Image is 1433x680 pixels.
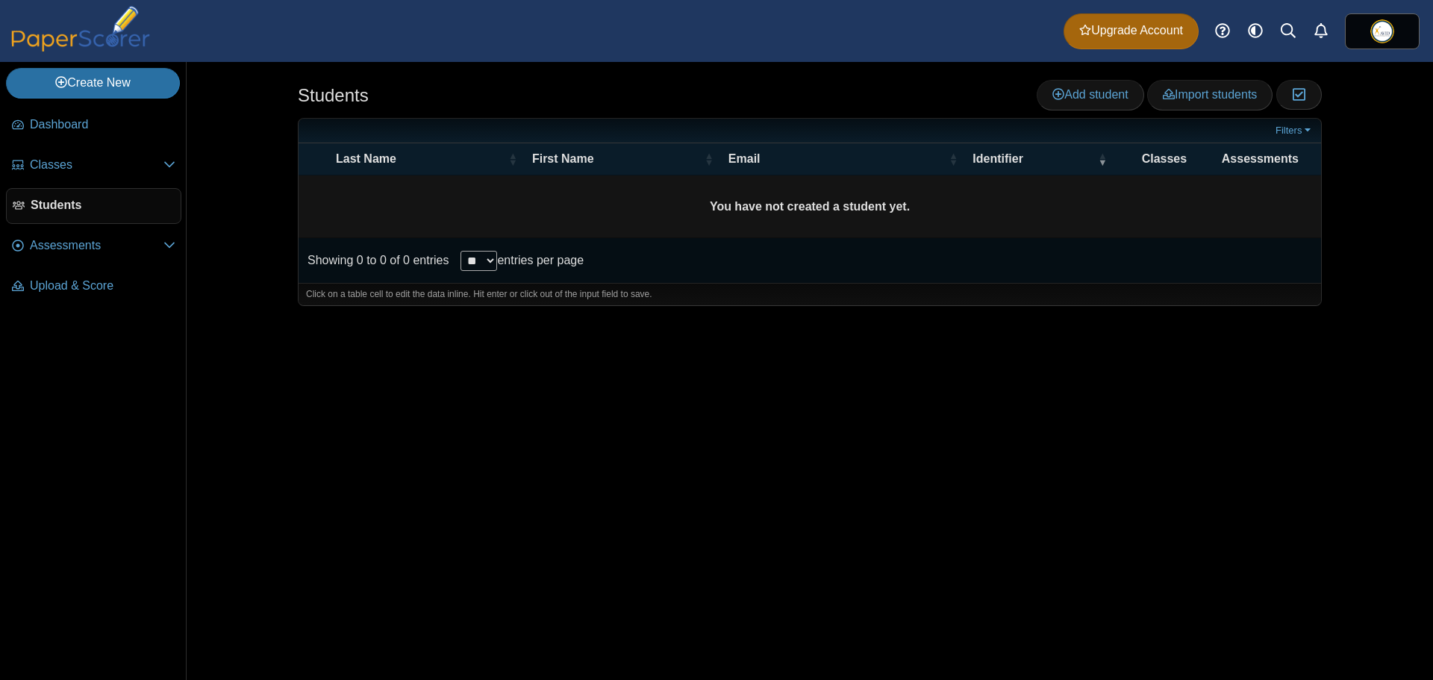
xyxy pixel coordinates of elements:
div: Showing 0 to 0 of 0 entries [299,238,449,283]
span: Assessments [1222,151,1299,167]
a: Assessments [6,228,181,264]
span: First Name [532,151,702,167]
span: Email : Activate to sort [949,152,958,166]
a: Add student [1037,80,1143,110]
span: Assessments [30,237,163,254]
span: Upload & Score [30,278,175,294]
span: Upgrade Account [1079,22,1183,39]
a: Filters [1272,123,1317,138]
a: Create New [6,68,180,98]
img: PaperScorer [6,6,155,52]
span: Classes [30,157,163,173]
span: Nicholas Ebner [1370,19,1394,43]
a: PaperScorer [6,41,155,54]
span: Identifier [972,151,1095,167]
div: Click on a table cell to edit the data inline. Hit enter or click out of the input field to save. [299,283,1321,305]
span: Add student [1052,88,1128,101]
b: You have not created a student yet. [710,200,910,213]
a: Students [6,188,181,224]
a: Dashboard [6,107,181,143]
label: entries per page [497,254,584,266]
span: Last Name [336,151,505,167]
a: Upload & Score [6,269,181,305]
span: First Name : Activate to sort [705,152,714,166]
a: Classes [6,148,181,184]
a: ps.RAZFeFw2muWrSZVB [1345,13,1420,49]
span: Dashboard [30,116,175,133]
h1: Students [298,83,369,108]
img: ps.RAZFeFw2muWrSZVB [1370,19,1394,43]
span: Import students [1163,88,1257,101]
a: Import students [1147,80,1273,110]
span: Email [728,151,946,167]
span: Classes [1122,151,1207,167]
span: Students [31,197,175,213]
a: Upgrade Account [1064,13,1199,49]
a: Alerts [1305,15,1337,48]
span: Identifier : Activate to remove sorting [1098,152,1107,166]
span: Last Name : Activate to sort [508,152,517,166]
